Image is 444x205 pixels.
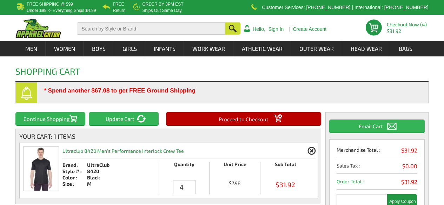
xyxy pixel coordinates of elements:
p: under $99 -> everything ships $4.99 [27,8,96,13]
div: Black [87,175,110,181]
button: Email Cart [329,119,425,132]
a: Head Wear [343,41,390,56]
a: Work Wear [184,41,233,56]
h1: Shopping Cart [15,67,80,81]
span: $31.92 [401,178,417,185]
button: Continue Shopping [15,112,85,125]
a: Men [17,41,45,56]
div: Size : [62,181,87,187]
a: Infants [146,41,184,56]
b: Free [113,2,124,7]
a: Girls [114,41,145,56]
div: Color : [62,175,87,181]
div: UltraClub [87,162,110,168]
b: Free Shipping @ $99 [27,2,73,7]
a: Women [46,41,83,56]
div: M [87,181,110,187]
b: Order by 3PM EST [142,2,183,7]
li: Sub Total [260,162,311,175]
span: $31.92 [260,180,311,189]
a: Bags [391,41,420,56]
p: Return [113,8,125,13]
a: Create Account [293,27,326,32]
p: ships out same day. [142,8,183,13]
a: Sign In [269,27,284,32]
h2: Ultraclub 8420 Men's Performance Interlock Crew Tee [62,143,184,158]
span: $7.98 [210,180,260,186]
img: ApparelGator [15,19,61,38]
div: Brand : [62,162,87,168]
div: Your Cart: 1 Items [19,132,317,140]
span: $31.92 [387,29,429,34]
div: * Spend another $67.08 to get FREE Ground Shipping [44,87,393,93]
input: Proceed to Checkout [166,112,321,125]
div: Style # : [62,168,87,175]
a: Outer Wear [291,41,342,56]
a: Ultraclub 8420 Men's Performance Interlock Crew Tee [24,186,59,192]
li: Unit Price [209,162,260,175]
span: $31.92 [401,147,417,154]
img: Ultraclub 8420 Men [24,147,59,191]
p: Customer Services: [PHONE_NUMBER] | International: [PHONE_NUMBER] [262,5,428,9]
a: Hello, [253,27,265,32]
a: Checkout Now (4) [387,21,427,27]
input: Search by Style or Brand [78,22,225,35]
a: Boys [84,41,114,56]
div: 8420 [87,168,110,175]
li: Quantity [159,162,209,175]
span: $0.00 [402,163,417,170]
li: Merchandise Total : [337,147,417,158]
a: Athletic Wear [234,41,291,56]
li: Sales Tax : [337,163,417,174]
input: Update Cart [89,112,159,125]
a: Remove [307,146,316,155]
li: Order Total : [337,178,417,190]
